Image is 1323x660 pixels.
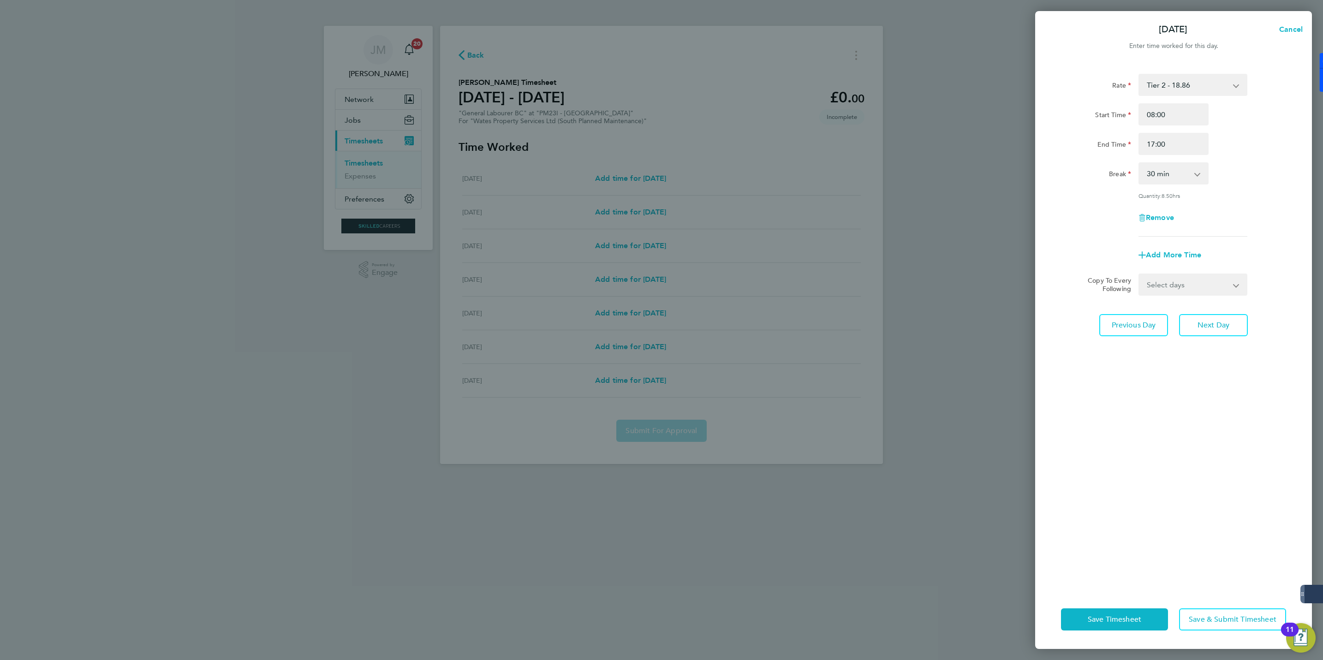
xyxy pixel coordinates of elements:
input: E.g. 18:00 [1138,133,1209,155]
span: Next Day [1198,321,1229,330]
label: Break [1109,170,1131,181]
button: Open Resource Center, 11 new notifications [1286,623,1316,653]
label: Start Time [1095,111,1131,122]
button: Save & Submit Timesheet [1179,608,1286,630]
button: Cancel [1264,20,1312,39]
div: Quantity: hrs [1138,192,1247,199]
button: Remove [1138,214,1174,221]
input: E.g. 08:00 [1138,103,1209,125]
span: Previous Day [1112,321,1156,330]
button: Add More Time [1138,251,1201,259]
div: 11 [1286,630,1294,642]
div: Enter time worked for this day. [1035,41,1312,52]
label: Rate [1112,81,1131,92]
button: Save Timesheet [1061,608,1168,630]
span: Cancel [1276,25,1303,34]
label: Copy To Every Following [1080,276,1131,293]
span: Add More Time [1146,250,1201,259]
p: [DATE] [1159,23,1187,36]
span: 8.50 [1162,192,1173,199]
span: Remove [1146,213,1174,222]
span: Save Timesheet [1088,615,1141,624]
label: End Time [1097,140,1131,151]
button: Next Day [1179,314,1248,336]
span: Save & Submit Timesheet [1189,615,1276,624]
button: Previous Day [1099,314,1168,336]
